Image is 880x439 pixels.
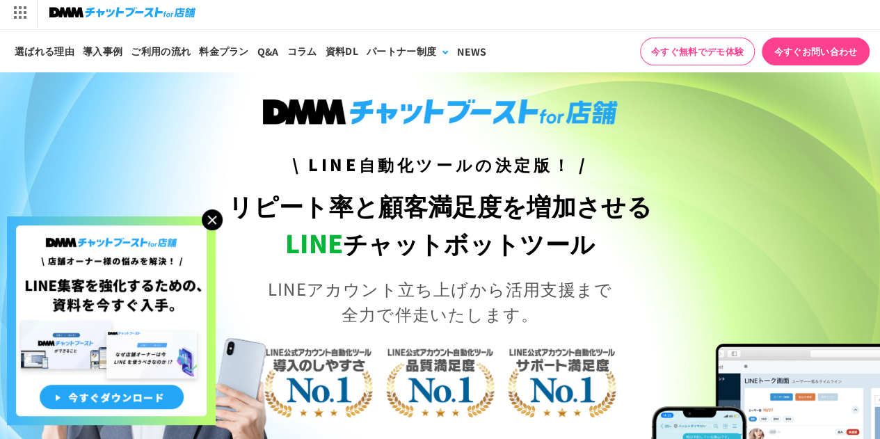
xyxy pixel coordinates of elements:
a: 店舗オーナー様の悩みを解決!LINE集客を狂化するための資料を今すぐ入手! [7,216,216,233]
h3: \ LINE自動化ツールの決定版！ / [220,152,660,177]
p: LINEアカウント立ち上げから活用支援まで 全力で伴走いたします。 [220,276,660,326]
div: パートナー制度 [367,44,436,58]
a: 料金プラン [195,30,253,72]
a: 資料DL [321,30,362,72]
a: NEWS [453,30,490,72]
a: ご利用の流れ [127,30,195,72]
img: 店舗オーナー様の悩みを解決!LINE集客を狂化するための資料を今すぐ入手! [7,216,216,425]
img: チャットブーストfor店舗 [49,3,195,22]
a: 導入事例 [79,30,127,72]
a: 今すぐお問い合わせ [762,38,870,65]
a: 今すぐ無料でデモ体験 [640,38,755,65]
a: コラム [283,30,321,72]
a: Q&A [253,30,283,72]
span: LINE [285,225,343,260]
h1: リピート率と顧客満足度を増加させる チャットボットツール [220,187,660,262]
a: 選ばれる理由 [10,30,79,72]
